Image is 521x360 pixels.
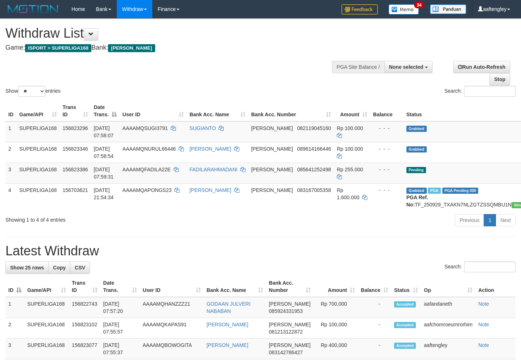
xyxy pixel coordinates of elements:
td: aaftengley [421,339,475,359]
td: 1 [5,297,24,318]
td: [DATE] 07:55:37 [100,339,140,359]
span: None selected [389,64,423,70]
img: Button%20Memo.svg [389,4,419,14]
th: Amount: activate to sort column ascending [334,101,370,121]
span: Copy 083167005358 to clipboard [297,187,331,193]
a: 1 [484,214,496,226]
div: - - - [373,145,401,152]
span: Copy 081213122872 to clipboard [269,329,303,335]
span: Accepted [394,301,416,307]
th: Status: activate to sort column ascending [391,276,421,297]
a: Show 25 rows [5,261,49,274]
span: [PERSON_NAME] [269,301,311,307]
h1: Withdraw List [5,26,340,41]
input: Search: [464,86,516,97]
td: 156823077 [69,339,100,359]
a: GODAAN JULVERI NABABAN [207,301,251,314]
td: 3 [5,163,16,183]
a: Next [496,214,516,226]
span: Rp 1.600.000 [337,187,359,200]
td: Rp 100,000 [314,318,358,339]
div: - - - [373,187,401,194]
th: Bank Acc. Name: activate to sort column ascending [187,101,248,121]
td: [DATE] 07:57:20 [100,297,140,318]
th: Trans ID: activate to sort column ascending [60,101,91,121]
span: PGA Pending [442,188,479,194]
span: 156823296 [63,125,88,131]
span: Copy 083142786427 to clipboard [269,349,303,355]
td: SUPERLIGA168 [16,183,60,211]
td: AAAAMQHANZZZ21 [140,297,204,318]
td: 2 [5,318,24,339]
th: Trans ID: activate to sort column ascending [69,276,100,297]
a: [PERSON_NAME] [207,322,248,327]
span: [PERSON_NAME] [108,44,155,52]
span: [PERSON_NAME] [251,146,293,152]
td: - [358,297,391,318]
th: Bank Acc. Number: activate to sort column ascending [266,276,314,297]
select: Showentries [18,86,45,97]
span: CSV [75,265,85,271]
a: Copy [48,261,70,274]
a: FADILARAHMADANI [190,167,237,172]
td: SUPERLIGA168 [16,163,60,183]
th: ID [5,101,16,121]
button: None selected [384,61,433,73]
td: 156823102 [69,318,100,339]
th: Game/API: activate to sort column ascending [16,101,60,121]
td: 156822743 [69,297,100,318]
th: Bank Acc. Number: activate to sort column ascending [248,101,334,121]
td: 2 [5,142,16,163]
a: CSV [70,261,90,274]
h4: Game: Bank: [5,44,340,51]
img: Feedback.jpg [342,4,378,14]
th: Game/API: activate to sort column ascending [24,276,69,297]
span: Rp 255.000 [337,167,363,172]
span: [PERSON_NAME] [251,125,293,131]
td: Rp 700,000 [314,297,358,318]
td: [DATE] 07:55:57 [100,318,140,339]
td: SUPERLIGA168 [24,339,69,359]
td: aafchomroeurnrorhim [421,318,475,339]
td: AAAAMQKAPAS91 [140,318,204,339]
span: Pending [406,167,426,173]
span: [PERSON_NAME] [269,322,311,327]
span: [DATE] 07:58:54 [94,146,114,159]
th: Bank Acc. Name: activate to sort column ascending [204,276,266,297]
th: Date Trans.: activate to sort column descending [91,101,120,121]
td: 3 [5,339,24,359]
th: User ID: activate to sort column ascending [140,276,204,297]
th: ID: activate to sort column descending [5,276,24,297]
label: Search: [444,86,516,97]
td: SUPERLIGA168 [16,121,60,142]
div: - - - [373,166,401,173]
a: [PERSON_NAME] [207,342,248,348]
span: Grabbed [406,188,427,194]
a: SUGIANTO [190,125,216,131]
td: AAAAMQBOWOGITA [140,339,204,359]
span: [PERSON_NAME] [251,187,293,193]
span: Rp 100.000 [337,125,363,131]
span: Copy 089614166446 to clipboard [297,146,331,152]
span: 156823386 [63,167,88,172]
span: Rp 100.000 [337,146,363,152]
td: SUPERLIGA168 [24,297,69,318]
td: SUPERLIGA168 [24,318,69,339]
span: [PERSON_NAME] [269,342,311,348]
div: Showing 1 to 4 of 4 entries [5,213,212,223]
th: Op: activate to sort column ascending [421,276,475,297]
img: panduan.png [430,4,466,14]
th: Balance: activate to sort column ascending [358,276,391,297]
div: - - - [373,125,401,132]
b: PGA Ref. No: [406,194,428,208]
td: 1 [5,121,16,142]
span: AAAAMQAPONGS23 [123,187,171,193]
span: Copy 085641252498 to clipboard [297,167,331,172]
span: [DATE] 07:59:31 [94,167,114,180]
span: Copy 082119045160 to clipboard [297,125,331,131]
span: [DATE] 07:58:07 [94,125,114,138]
td: 4 [5,183,16,211]
td: SUPERLIGA168 [16,142,60,163]
a: [PERSON_NAME] [190,187,231,193]
span: 156823346 [63,146,88,152]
